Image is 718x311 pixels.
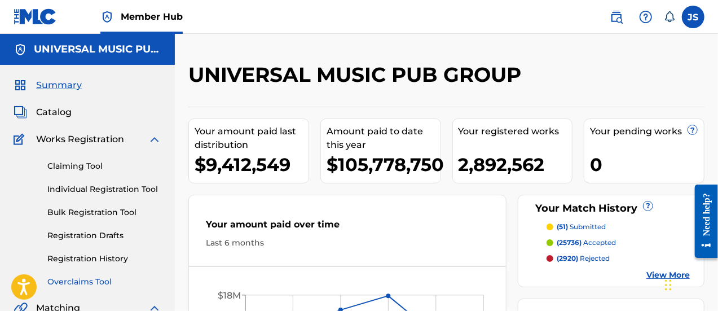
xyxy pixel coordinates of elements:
a: (2920) rejected [547,253,690,264]
img: help [639,10,653,24]
iframe: Chat Widget [662,257,718,311]
div: Your pending works [590,125,704,138]
div: 0 [590,152,704,177]
span: Member Hub [121,10,183,23]
a: Overclaims Tool [47,276,161,288]
div: Your amount paid last distribution [195,125,309,152]
div: Drag [665,268,672,302]
img: Summary [14,78,27,92]
a: Registration History [47,253,161,265]
span: Catalog [36,106,72,119]
div: Notifications [664,11,675,23]
a: (25736) accepted [547,238,690,248]
a: Registration Drafts [47,230,161,242]
div: Amount paid to date this year [327,125,441,152]
span: ? [688,125,697,134]
div: $105,778,750 [327,152,441,177]
a: (51) submitted [547,222,690,232]
tspan: $18M [218,290,241,301]
iframe: Resource Center [686,176,718,266]
div: 2,892,562 [459,152,572,177]
div: Last 6 months [206,237,489,249]
span: Summary [36,78,82,92]
a: Bulk Registration Tool [47,207,161,218]
div: Help [635,6,657,28]
p: accepted [557,238,616,248]
p: submitted [557,222,606,232]
div: $9,412,549 [195,152,309,177]
h2: UNIVERSAL MUSIC PUB GROUP [188,62,527,87]
img: Top Rightsholder [100,10,114,24]
span: (51) [557,222,568,231]
div: User Menu [682,6,704,28]
a: SummarySummary [14,78,82,92]
a: View More [646,269,690,281]
div: Your registered works [459,125,572,138]
p: rejected [557,253,610,264]
span: (2920) [557,254,578,262]
span: (25736) [557,238,582,247]
img: expand [148,133,161,146]
div: Your Match History [532,201,690,216]
span: Works Registration [36,133,124,146]
img: MLC Logo [14,8,57,25]
h5: UNIVERSAL MUSIC PUB GROUP [34,43,161,56]
img: search [610,10,623,24]
img: Catalog [14,106,27,119]
img: Works Registration [14,133,28,146]
img: Accounts [14,43,27,56]
a: Claiming Tool [47,160,161,172]
div: Your amount paid over time [206,218,489,237]
a: CatalogCatalog [14,106,72,119]
a: Individual Registration Tool [47,183,161,195]
a: Public Search [605,6,628,28]
span: ? [644,202,653,211]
